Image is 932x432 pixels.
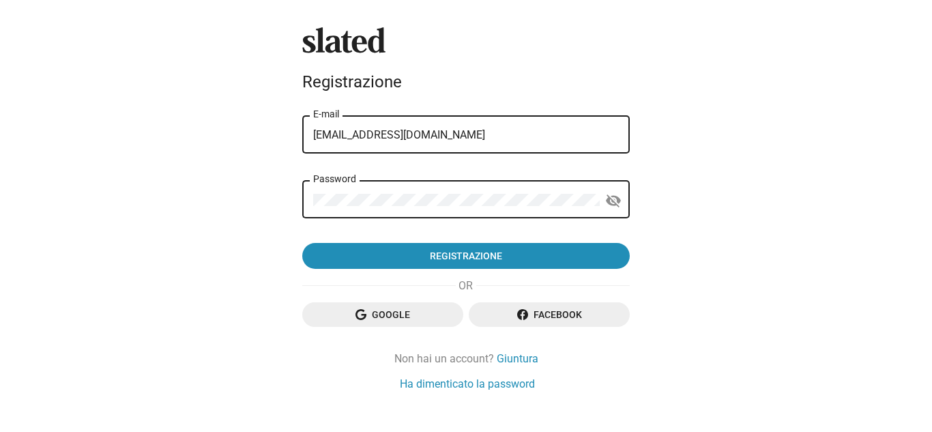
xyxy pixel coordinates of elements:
[302,243,630,268] button: Registrazione
[302,27,630,97] sl-branding: Registrazione
[497,352,538,365] font: Giuntura
[534,309,582,320] font: Facebook
[372,309,410,320] font: Google
[600,187,627,214] button: Mostra password
[430,251,502,262] font: Registrazione
[469,302,630,327] button: Facebook
[400,377,535,390] font: Ha dimenticato la password
[302,72,402,91] font: Registrazione
[605,190,622,212] mat-icon: visibility_off
[394,352,494,365] font: Non hai un account?
[302,302,463,327] button: Google
[400,377,535,391] a: Ha dimenticato la password
[497,351,538,366] a: Giuntura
